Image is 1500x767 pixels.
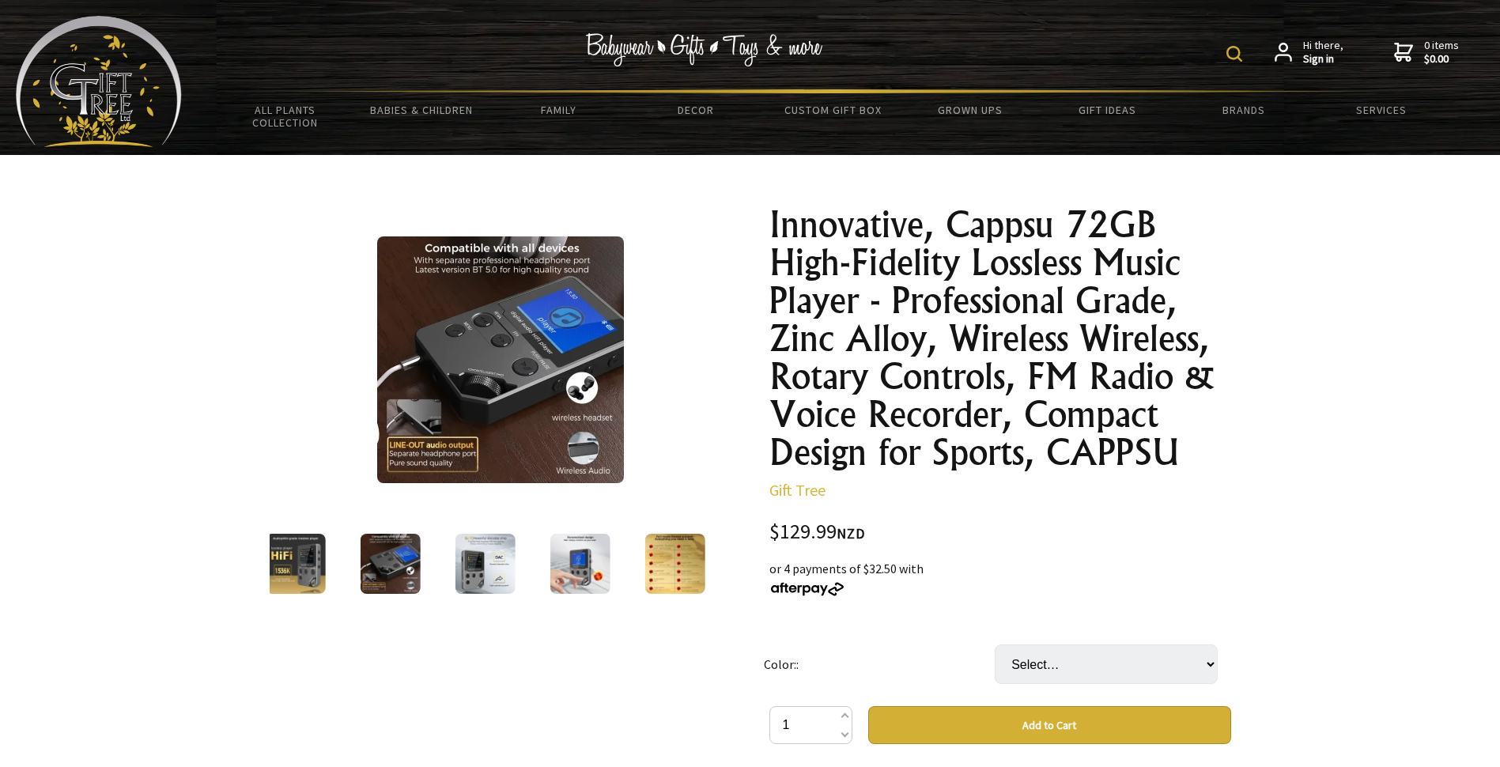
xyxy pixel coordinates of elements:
img: Innovative, Cappsu 72GB High-Fidelity Lossless Music Player - Professional Grade, Zinc Alloy, Wir... [360,534,420,594]
div: $129.99 [769,522,1231,543]
a: Brands [1176,93,1313,127]
span: NZD [837,524,865,542]
a: Hi there,Sign in [1275,39,1343,66]
img: Innovative, Cappsu 72GB High-Fidelity Lossless Music Player - Professional Grade, Zinc Alloy, Wir... [644,534,705,594]
td: Color:: [764,622,995,706]
img: Afterpay [769,582,845,596]
a: Custom Gift Box [765,93,901,127]
span: 0 items [1424,38,1459,66]
img: Innovative, Cappsu 72GB High-Fidelity Lossless Music Player - Professional Grade, Zinc Alloy, Wir... [550,534,610,594]
a: All Plants Collection [217,93,353,139]
a: 0 items$0.00 [1394,39,1459,66]
img: Innovative, Cappsu 72GB High-Fidelity Lossless Music Player - Professional Grade, Zinc Alloy, Wir... [265,534,325,594]
strong: Sign in [1303,52,1343,66]
img: Babyware - Gifts - Toys and more... [16,16,182,147]
a: Grown Ups [901,93,1038,127]
h1: Innovative, Cappsu 72GB High-Fidelity Lossless Music Player - Professional Grade, Zinc Alloy, Wir... [769,206,1231,471]
a: Gift Ideas [1038,93,1175,127]
div: or 4 payments of $32.50 with [769,559,1231,597]
img: Innovative, Cappsu 72GB High-Fidelity Lossless Music Player - Professional Grade, Zinc Alloy, Wir... [377,236,624,483]
a: Babies & Children [353,93,490,127]
a: Decor [627,93,764,127]
img: Babywear - Gifts - Toys & more [586,33,823,66]
a: Family [490,93,627,127]
span: Hi there, [1303,39,1343,66]
img: Innovative, Cappsu 72GB High-Fidelity Lossless Music Player - Professional Grade, Zinc Alloy, Wir... [455,534,515,594]
button: Add to Cart [868,706,1231,744]
img: product search [1226,46,1242,62]
strong: $0.00 [1424,52,1459,66]
a: Services [1313,93,1449,127]
a: Gift Tree [769,480,826,500]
